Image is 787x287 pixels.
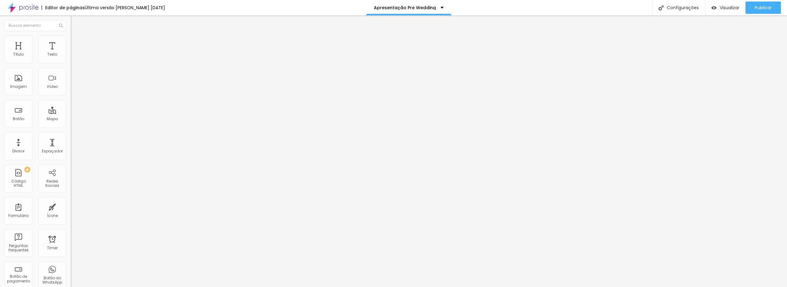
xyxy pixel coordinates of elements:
div: Redes Sociais [40,179,64,188]
div: Formulário [8,214,29,218]
img: Icone [658,5,664,10]
button: Publicar [745,2,781,14]
div: Divisor [12,149,25,153]
span: Publicar [755,5,772,10]
div: Última versão [PERSON_NAME] [DATE] [85,6,165,10]
p: Apresentação Pre Wedding [374,6,436,10]
div: Vídeo [47,85,58,89]
div: Ícone [47,214,58,218]
img: Icone [59,24,63,27]
div: Botão do WhatsApp [40,276,64,285]
div: Mapa [47,117,58,121]
div: Imagem [10,85,27,89]
div: Título [13,52,24,57]
img: view-1.svg [711,5,717,10]
div: Botão de pagamento [6,274,30,283]
div: Perguntas frequentes [6,244,30,253]
div: Editor de páginas [42,6,85,10]
div: Espaçador [42,149,63,153]
input: Buscar elemento [5,20,66,31]
button: Visualizar [705,2,745,14]
div: Código HTML [6,179,30,188]
div: Timer [47,246,57,250]
div: Texto [47,52,57,57]
span: Visualizar [720,5,739,10]
div: Botão [13,117,24,121]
